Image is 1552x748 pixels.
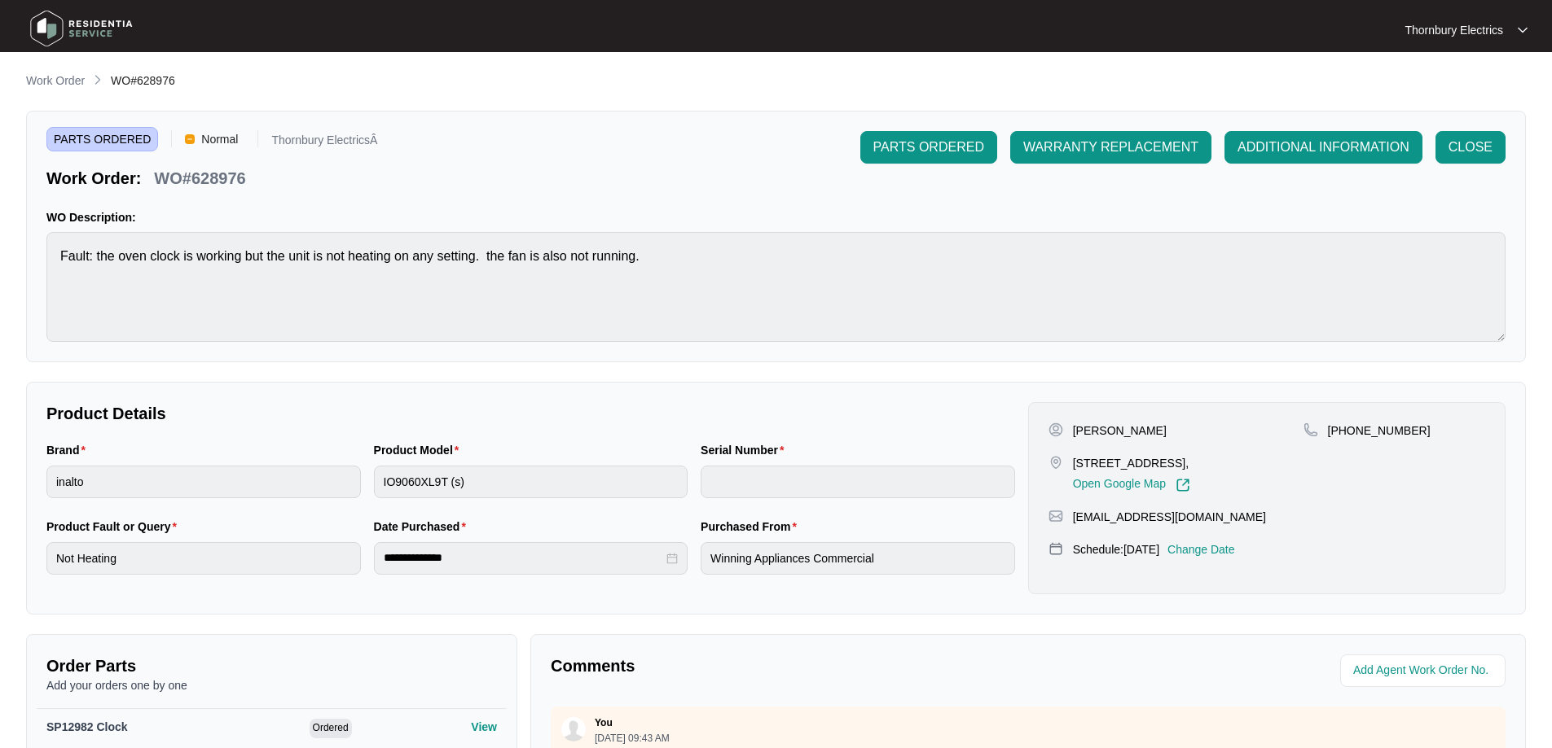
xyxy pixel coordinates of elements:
p: Change Date [1167,541,1235,558]
span: Ordered [310,719,352,738]
p: Add your orders one by one [46,677,497,693]
button: ADDITIONAL INFORMATION [1224,131,1422,164]
textarea: Fault: the oven clock is working but the unit is not heating on any setting. the fan is also not ... [46,232,1506,342]
span: WARRANTY REPLACEMENT [1023,138,1198,157]
button: WARRANTY REPLACEMENT [1010,131,1211,164]
p: [EMAIL_ADDRESS][DOMAIN_NAME] [1073,509,1266,525]
p: Work Order: [46,167,141,190]
p: Work Order [26,72,85,89]
img: map-pin [1304,422,1318,437]
img: dropdown arrow [1518,26,1528,34]
p: You [595,716,613,729]
p: Schedule: [DATE] [1073,541,1159,558]
label: Product Fault or Query [46,518,183,535]
img: Link-External [1176,478,1190,492]
p: Thornbury ElectricsÂ [271,134,377,151]
label: Purchased From [701,518,803,535]
p: Thornbury Electrics [1405,22,1503,38]
input: Add Agent Work Order No. [1353,661,1496,680]
p: Product Details [46,402,1015,425]
span: CLOSE [1449,138,1493,157]
img: map-pin [1049,541,1063,556]
img: user-pin [1049,422,1063,437]
span: WO#628976 [111,74,175,87]
img: map-pin [1049,509,1063,523]
span: Normal [195,127,244,151]
label: Product Model [374,442,466,458]
button: PARTS ORDERED [860,131,997,164]
p: WO#628976 [154,167,245,190]
img: residentia service logo [24,4,138,53]
img: Vercel Logo [185,134,195,144]
p: Comments [551,654,1017,677]
img: map-pin [1049,455,1063,470]
p: [PHONE_NUMBER] [1328,422,1431,439]
a: Work Order [23,72,88,90]
p: [DATE] 09:43 AM [595,733,670,743]
input: Product Fault or Query [46,542,361,575]
input: Serial Number [701,466,1015,498]
label: Brand [46,442,92,458]
a: Open Google Map [1073,478,1190,492]
input: Date Purchased [384,549,664,566]
p: WO Description: [46,209,1506,225]
input: Purchased From [701,542,1015,575]
p: Order Parts [46,654,497,677]
label: Date Purchased [374,518,473,535]
input: Product Model [374,466,688,498]
p: View [471,719,497,735]
span: PARTS ORDERED [46,127,158,151]
span: ADDITIONAL INFORMATION [1238,138,1409,157]
button: CLOSE [1435,131,1506,164]
input: Brand [46,466,361,498]
label: Serial Number [701,442,790,458]
img: chevron-right [91,73,104,86]
span: SP12982 Clock [46,720,128,733]
p: [PERSON_NAME] [1073,422,1167,439]
span: PARTS ORDERED [873,138,984,157]
p: [STREET_ADDRESS], [1073,455,1190,471]
img: user.svg [561,717,586,741]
